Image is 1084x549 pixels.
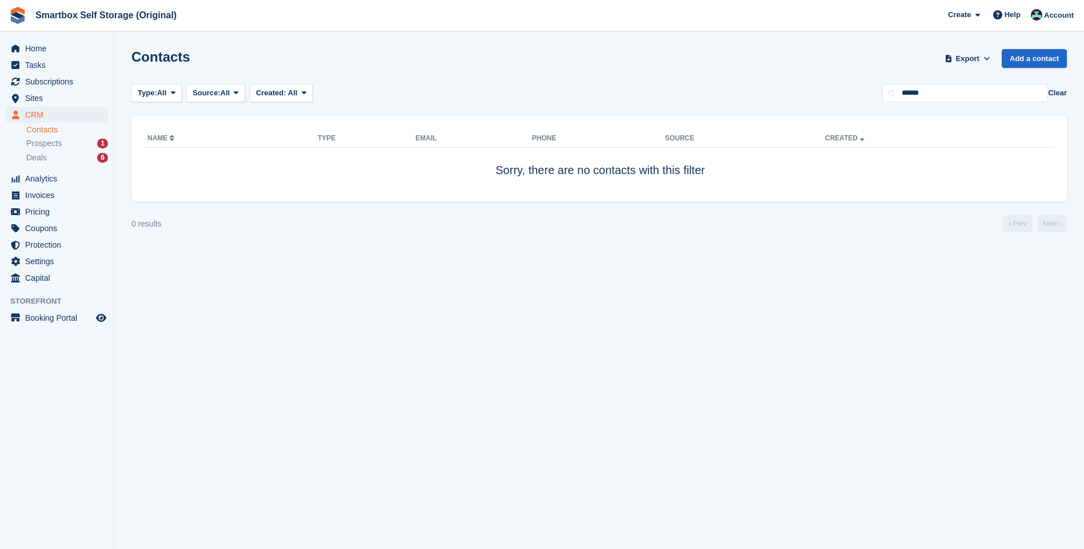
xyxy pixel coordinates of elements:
span: All [221,87,230,99]
a: Prospects 1 [26,138,108,150]
a: menu [6,107,108,123]
a: menu [6,310,108,326]
th: Type [318,130,415,148]
h1: Contacts [131,49,190,64]
a: menu [6,171,108,187]
a: Add a contact [1002,49,1067,68]
div: 6 [97,153,108,163]
a: menu [6,187,108,203]
button: Type: All [131,84,182,103]
span: Account [1044,10,1074,21]
a: menu [6,237,108,253]
button: Clear [1048,87,1067,99]
a: menu [6,41,108,56]
a: Name [147,134,177,142]
a: menu [6,270,108,286]
img: stora-icon-8386f47178a22dfd0bd8f6a31ec36ba5ce8667c1dd55bd0f319d3a0aa187defe.svg [9,7,26,24]
a: menu [6,204,108,220]
span: Sites [25,90,94,106]
span: Protection [25,237,94,253]
a: menu [6,90,108,106]
nav: Page [1001,215,1069,232]
a: Smartbox Self Storage (Original) [31,6,181,25]
span: Settings [25,253,94,269]
span: Deals [26,152,47,163]
span: Create [948,9,971,21]
a: Contacts [26,124,108,135]
a: Previous [1003,215,1033,232]
span: Storefront [10,296,114,307]
th: Email [415,130,532,148]
span: Source: [193,87,220,99]
span: Sorry, there are no contacts with this filter [495,164,705,176]
span: Home [25,41,94,56]
button: Export [942,49,993,68]
a: menu [6,253,108,269]
span: Analytics [25,171,94,187]
a: Created [825,134,867,142]
span: Created: [256,88,286,97]
a: menu [6,57,108,73]
a: Deals 6 [26,152,108,164]
span: Invoices [25,187,94,203]
span: All [288,88,298,97]
span: Pricing [25,204,94,220]
th: Source [665,130,825,148]
span: Type: [138,87,157,99]
span: All [157,87,167,99]
div: 0 results [131,218,162,230]
th: Phone [532,130,665,148]
span: Coupons [25,220,94,236]
span: Help [1005,9,1021,21]
button: Source: All [186,84,245,103]
img: Alex Selenitsas [1031,9,1042,21]
span: Subscriptions [25,74,94,90]
span: Export [956,53,979,64]
a: menu [6,220,108,236]
a: Next [1037,215,1067,232]
div: 1 [97,139,108,148]
a: Preview store [94,311,108,325]
span: Capital [25,270,94,286]
span: Tasks [25,57,94,73]
a: menu [6,74,108,90]
span: CRM [25,107,94,123]
span: Prospects [26,138,62,149]
span: Booking Portal [25,310,94,326]
button: Created: All [250,84,313,103]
